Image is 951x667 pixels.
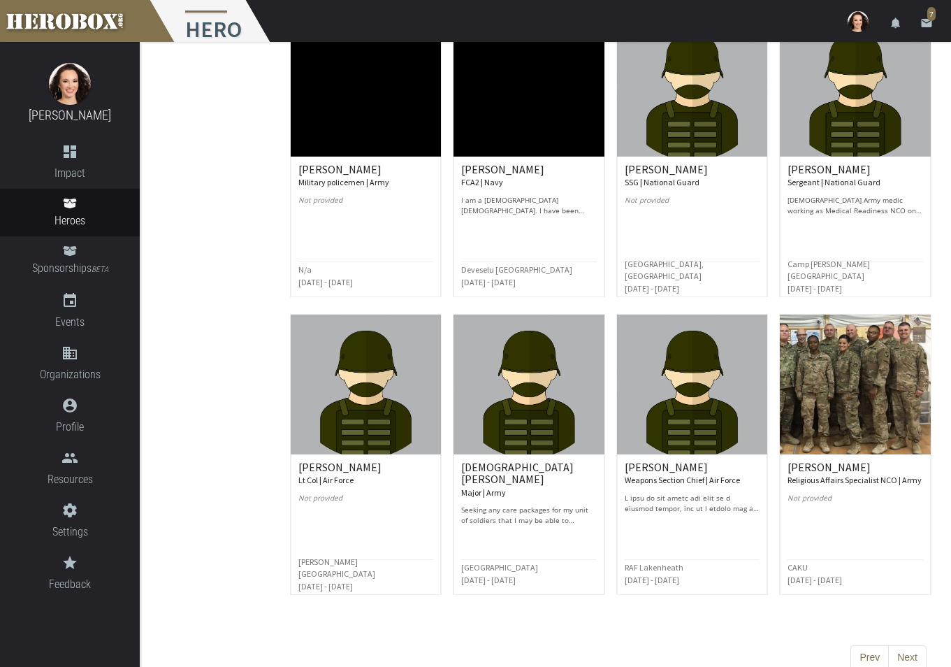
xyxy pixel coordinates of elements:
[453,16,605,297] a: [PERSON_NAME] FCA2 | Navy I am a [DEMOGRAPHIC_DATA] [DEMOGRAPHIC_DATA]. I have been deployed for ...
[461,562,538,573] small: [GEOGRAPHIC_DATA]
[625,283,679,294] small: [DATE] - [DATE]
[890,17,902,29] i: notifications
[461,505,597,526] p: Seeking any care packages for my unit of soldiers that I may be able to disperse. Thank you!
[625,475,740,485] small: Weapons Section Chief | Air Force
[616,314,769,595] a: [PERSON_NAME] Weapons Section Chief | Air Force L ipsu do sit ametc adi elit se d eiusmod tempor,...
[298,177,389,187] small: Military policemen | Army
[787,283,842,294] small: [DATE] - [DATE]
[616,16,769,297] a: [PERSON_NAME] SSG | National Guard Not provided [GEOGRAPHIC_DATA], [GEOGRAPHIC_DATA] [DATE] - [DATE]
[779,16,931,297] a: [PERSON_NAME] Sergeant | National Guard [DEMOGRAPHIC_DATA] Army medic working as Medical Readines...
[625,259,704,282] small: [GEOGRAPHIC_DATA], [GEOGRAPHIC_DATA]
[453,314,605,595] a: [DEMOGRAPHIC_DATA][PERSON_NAME] Major | Army Seeking any care packages for my unit of soldiers th...
[625,461,760,486] h6: [PERSON_NAME]
[787,493,923,514] p: Not provided
[927,7,936,21] span: 7
[298,557,375,580] small: [PERSON_NAME][GEOGRAPHIC_DATA]
[625,562,683,573] small: RAF Lakenheath
[298,475,354,485] small: Lt Col | Air Force
[298,493,434,514] p: Not provided
[461,264,572,275] small: Deveselu [GEOGRAPHIC_DATA]
[787,177,880,187] small: Sergeant | National Guard
[787,562,808,573] small: CAKU
[787,259,870,282] small: Camp [PERSON_NAME] [GEOGRAPHIC_DATA]
[290,314,442,595] a: [PERSON_NAME] Lt Col | Air Force Not provided [PERSON_NAME][GEOGRAPHIC_DATA] [DATE] - [DATE]
[625,575,679,585] small: [DATE] - [DATE]
[298,264,312,275] small: N/a
[779,314,931,595] a: [PERSON_NAME] Religious Affairs Specialist NCO | Army Not provided CAKU [DATE] - [DATE]
[461,461,597,499] h6: [DEMOGRAPHIC_DATA][PERSON_NAME]
[298,195,434,216] p: Not provided
[461,575,516,585] small: [DATE] - [DATE]
[625,177,699,187] small: SSG | National Guard
[625,164,760,188] h6: [PERSON_NAME]
[625,195,760,216] p: Not provided
[787,461,923,486] h6: [PERSON_NAME]
[298,461,434,486] h6: [PERSON_NAME]
[787,475,922,485] small: Religious Affairs Specialist NCO | Army
[298,581,353,591] small: [DATE] - [DATE]
[787,575,842,585] small: [DATE] - [DATE]
[298,164,434,188] h6: [PERSON_NAME]
[848,11,869,32] img: user-image
[787,164,923,188] h6: [PERSON_NAME]
[92,265,108,274] small: BETA
[29,108,111,122] a: [PERSON_NAME]
[461,487,506,498] small: Major | Army
[290,16,442,297] a: [PERSON_NAME] Military policemen | Army Not provided N/a [DATE] - [DATE]
[49,63,91,105] img: image
[920,17,933,29] i: email
[298,277,353,287] small: [DATE] - [DATE]
[461,195,597,216] p: I am a [DEMOGRAPHIC_DATA] [DEMOGRAPHIC_DATA]. I have been deployed for almost 2 months now.
[461,277,516,287] small: [DATE] - [DATE]
[461,164,597,188] h6: [PERSON_NAME]
[787,195,923,216] p: [DEMOGRAPHIC_DATA] Army medic working as Medical Readiness NCO on a deployment in [GEOGRAPHIC_DAT...
[625,493,760,514] p: L ipsu do sit ametc adi elit se d eiusmod tempor, inc ut l etdolo mag a enimadm ve q nostr ex ull...
[461,177,503,187] small: FCA2 | Navy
